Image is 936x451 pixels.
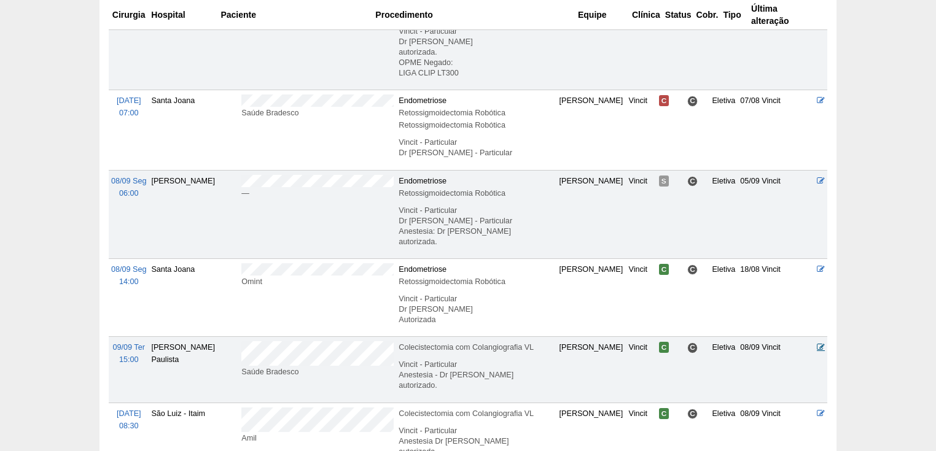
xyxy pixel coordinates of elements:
td: [PERSON_NAME] [557,90,626,170]
td: [PERSON_NAME] [557,337,626,403]
div: Retossigmoidectomia Robótica [399,119,554,131]
a: [DATE] 08:30 [117,409,141,430]
span: 08:30 [119,422,139,430]
p: Vincit - Particular Dr [PERSON_NAME] Autorizada [399,294,554,325]
span: Consultório [687,409,698,419]
td: Vincit [626,170,656,258]
span: 08/09 Seg [111,265,146,274]
td: [PERSON_NAME] [557,258,626,336]
span: 09/09 Ter [113,343,145,352]
td: Eletiva [709,258,738,336]
a: 09/09 Ter 15:00 [113,343,145,364]
td: 18/08 Vincit [738,258,814,336]
a: 08/09 Seg 14:00 [111,265,146,286]
td: Endometriose [396,90,556,170]
td: Santa Joana [149,258,239,336]
div: Colecistectomia com Colangiografia VL [399,341,554,353]
td: Vincit [626,90,656,170]
span: [DATE] [117,96,141,105]
span: 14:00 [119,277,139,286]
span: Confirmada [659,342,669,353]
td: Eletiva [709,337,738,403]
span: Consultório [687,342,698,353]
p: Vincit - Particular Dr [PERSON_NAME] - Particular [399,137,554,158]
div: Saúde Bradesco [241,366,394,378]
td: 08/09 Vincit [738,337,814,403]
span: 06:00 [119,189,139,198]
div: Colecistectomia com Colangiografia VL [399,407,554,420]
span: Consultório [687,96,698,106]
td: [PERSON_NAME] [149,170,239,258]
div: Retossigmoidectomia Robótica [399,187,554,199]
a: Editar [817,343,825,352]
td: 07/08 Vincit [738,90,814,170]
a: 08/09 Seg 06:00 [111,177,146,198]
p: Vincit - Particular Anestesia - Dr [PERSON_NAME] autorizado. [399,360,554,391]
span: Confirmada [659,264,669,275]
td: Vincit [626,337,656,403]
td: Endometriose [396,258,556,336]
td: Santa Joana [149,90,239,170]
a: [DATE] 07:00 [117,96,141,117]
div: Omint [241,276,394,288]
p: Vincit - Particular Dr [PERSON_NAME] - Particular Anestesia: Dr [PERSON_NAME] autorizada. [399,206,554,247]
a: Editar [817,96,825,105]
span: Consultório [687,176,698,187]
td: Endometriose [396,170,556,258]
td: 05/09 Vincit [738,170,814,258]
td: Vincit [626,258,656,336]
p: Vincit - Particular Dr [PERSON_NAME] autorizada. OPME Negado: LIGA CLIP LT300 [399,26,554,79]
a: Editar [817,409,825,418]
div: Retossigmoidectomia Robótica [399,276,554,288]
span: 07:00 [119,109,139,117]
td: Eletiva [709,170,738,258]
a: Editar [817,177,825,185]
span: 15:00 [119,355,139,364]
td: [PERSON_NAME] [557,170,626,258]
td: [PERSON_NAME] Paulista [149,337,239,403]
div: Retossigmoidectomia Robótica [399,107,554,119]
div: Saúde Bradesco [241,107,394,119]
span: Confirmada [659,408,669,419]
a: Editar [817,265,825,274]
span: [DATE] [117,409,141,418]
span: Cancelada [659,95,669,106]
div: — [241,187,394,199]
div: Amil [241,432,394,444]
td: Eletiva [709,90,738,170]
span: Consultório [687,264,698,275]
span: Suspensa [659,175,669,187]
span: 08/09 Seg [111,177,146,185]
